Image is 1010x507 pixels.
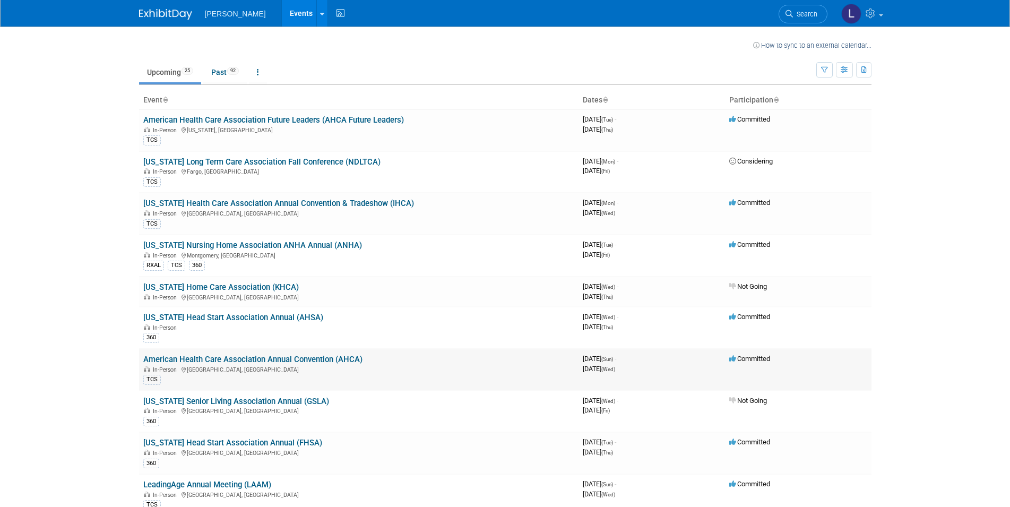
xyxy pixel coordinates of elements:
[617,397,618,405] span: -
[143,261,164,270] div: RXAL
[583,240,616,248] span: [DATE]
[601,324,613,330] span: (Thu)
[617,313,618,321] span: -
[583,115,616,123] span: [DATE]
[143,333,159,342] div: 360
[583,282,618,290] span: [DATE]
[153,168,180,175] span: In-Person
[617,157,618,165] span: -
[725,91,871,109] th: Participation
[729,355,770,363] span: Committed
[144,324,150,330] img: In-Person Event
[162,96,168,104] a: Sort by Event Name
[143,313,323,322] a: [US_STATE] Head Start Association Annual (AHSA)
[583,397,618,405] span: [DATE]
[153,492,180,499] span: In-Person
[143,448,574,457] div: [GEOGRAPHIC_DATA], [GEOGRAPHIC_DATA]
[601,159,615,165] span: (Mon)
[601,294,613,300] span: (Thu)
[601,408,610,414] span: (Fri)
[143,459,159,468] div: 360
[139,91,579,109] th: Event
[143,365,574,373] div: [GEOGRAPHIC_DATA], [GEOGRAPHIC_DATA]
[227,67,239,75] span: 92
[143,135,161,145] div: TCS
[143,219,161,229] div: TCS
[168,261,185,270] div: TCS
[205,10,266,18] span: [PERSON_NAME]
[601,210,615,216] span: (Wed)
[144,294,150,299] img: In-Person Event
[583,167,610,175] span: [DATE]
[579,91,725,109] th: Dates
[153,408,180,415] span: In-Person
[143,115,404,125] a: American Health Care Association Future Leaders (AHCA Future Leaders)
[182,67,193,75] span: 25
[793,10,817,18] span: Search
[601,366,615,372] span: (Wed)
[143,282,299,292] a: [US_STATE] Home Care Association (KHCA)
[601,482,613,487] span: (Sun)
[144,210,150,216] img: In-Person Event
[583,406,610,414] span: [DATE]
[583,365,615,373] span: [DATE]
[615,240,616,248] span: -
[729,240,770,248] span: Committed
[729,199,770,207] span: Committed
[601,117,613,123] span: (Tue)
[601,492,615,497] span: (Wed)
[779,5,827,23] a: Search
[601,242,613,248] span: (Tue)
[203,62,247,82] a: Past92
[143,240,362,250] a: [US_STATE] Nursing Home Association ANHA Annual (ANHA)
[143,438,322,448] a: [US_STATE] Head Start Association Annual (FHSA)
[773,96,779,104] a: Sort by Participation Type
[143,125,574,134] div: [US_STATE], [GEOGRAPHIC_DATA]
[139,62,201,82] a: Upcoming25
[729,282,767,290] span: Not Going
[583,157,618,165] span: [DATE]
[143,480,271,489] a: LeadingAge Annual Meeting (LAAM)
[143,490,574,499] div: [GEOGRAPHIC_DATA], [GEOGRAPHIC_DATA]
[143,251,574,259] div: Montgomery, [GEOGRAPHIC_DATA]
[143,293,574,301] div: [GEOGRAPHIC_DATA], [GEOGRAPHIC_DATA]
[617,199,618,207] span: -
[143,157,381,167] a: [US_STATE] Long Term Care Association Fall Conference (NDLTCA)
[583,251,610,259] span: [DATE]
[583,313,618,321] span: [DATE]
[602,96,608,104] a: Sort by Start Date
[601,398,615,404] span: (Wed)
[144,492,150,497] img: In-Person Event
[601,450,613,456] span: (Thu)
[144,450,150,455] img: In-Person Event
[583,323,613,331] span: [DATE]
[729,480,770,488] span: Committed
[153,294,180,301] span: In-Person
[601,127,613,133] span: (Thu)
[583,293,613,300] span: [DATE]
[153,324,180,331] span: In-Person
[617,282,618,290] span: -
[143,355,362,364] a: American Health Care Association Annual Convention (AHCA)
[143,397,329,406] a: [US_STATE] Senior Living Association Annual (GSLA)
[601,314,615,320] span: (Wed)
[143,177,161,187] div: TCS
[143,406,574,415] div: [GEOGRAPHIC_DATA], [GEOGRAPHIC_DATA]
[583,355,616,363] span: [DATE]
[729,397,767,405] span: Not Going
[601,252,610,258] span: (Fri)
[153,252,180,259] span: In-Person
[729,115,770,123] span: Committed
[189,261,205,270] div: 360
[153,127,180,134] span: In-Person
[143,199,414,208] a: [US_STATE] Health Care Association Annual Convention & Tradeshow (IHCA)
[144,127,150,132] img: In-Person Event
[583,490,615,498] span: [DATE]
[615,438,616,446] span: -
[615,115,616,123] span: -
[601,200,615,206] span: (Mon)
[841,4,861,24] img: Lorrel Filliater
[583,199,618,207] span: [DATE]
[143,209,574,217] div: [GEOGRAPHIC_DATA], [GEOGRAPHIC_DATA]
[144,252,150,257] img: In-Person Event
